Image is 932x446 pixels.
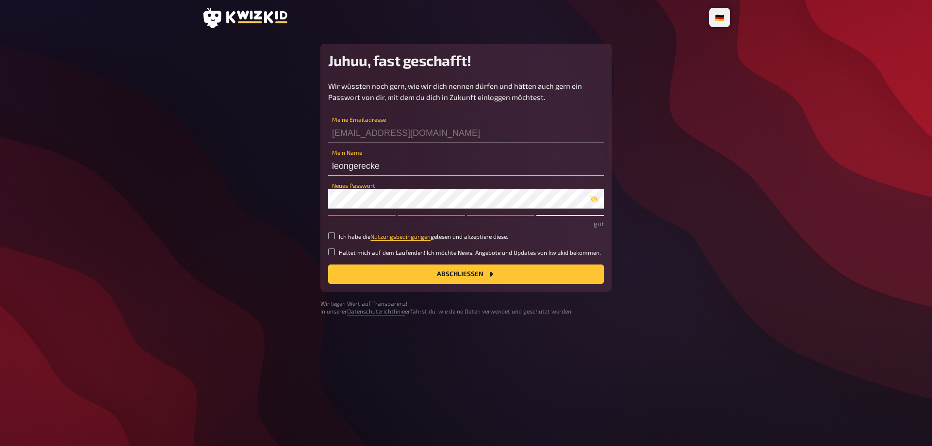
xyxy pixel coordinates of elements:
input: Meine Emailadresse [328,123,604,143]
small: Ich habe die gelesen und akzeptiere diese. [339,232,508,241]
li: 🇩🇪 [711,10,728,25]
button: Abschließen [328,264,604,284]
h2: Juhuu, fast geschafft! [328,51,604,69]
small: Wir legen Wert auf Transparenz! In unserer erfährst du, wie deine Daten verwendet und geschützt w... [320,299,612,316]
a: Nutzungsbedingungen [370,233,431,240]
a: Datenschutzrichtlinie [347,308,405,314]
small: Haltet mich auf dem Laufenden! Ich möchte News, Angebote und Updates von kwizkid bekommen. [339,248,601,257]
input: Mein Name [328,156,604,176]
p: gut [328,218,604,229]
p: Wir wüssten noch gern, wie wir dich nennen dürfen und hätten auch gern ein Passwort von dir, mit ... [328,81,604,102]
